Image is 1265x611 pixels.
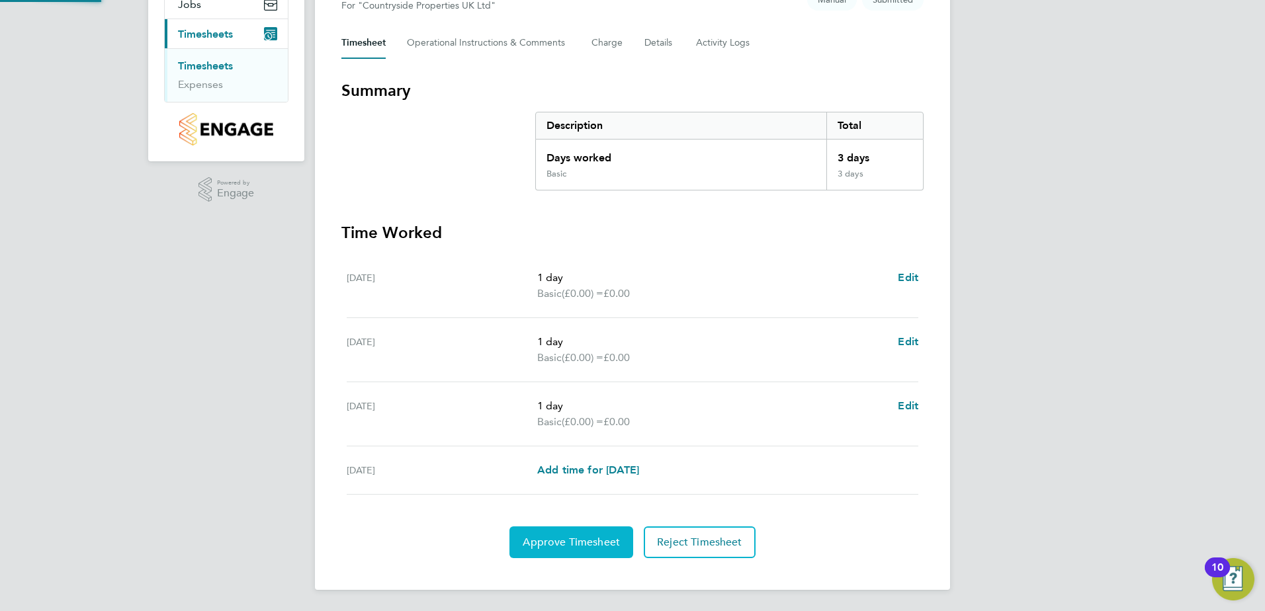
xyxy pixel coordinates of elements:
span: Reject Timesheet [657,536,742,549]
span: Basic [537,286,562,302]
a: Powered byEngage [198,177,255,202]
div: [DATE] [347,270,537,302]
span: (£0.00) = [562,415,603,428]
button: Operational Instructions & Comments [407,27,570,59]
span: (£0.00) = [562,351,603,364]
span: Engage [217,188,254,199]
a: Add time for [DATE] [537,462,639,478]
button: Timesheet [341,27,386,59]
span: Add time for [DATE] [537,464,639,476]
a: Go to home page [164,113,288,145]
a: Edit [898,398,918,414]
span: Edit [898,271,918,284]
a: Edit [898,270,918,286]
span: Basic [537,350,562,366]
div: [DATE] [347,462,537,478]
p: 1 day [537,334,887,350]
section: Timesheet [341,80,924,558]
span: Approve Timesheet [523,536,620,549]
button: Open Resource Center, 10 new notifications [1212,558,1254,600]
button: Reject Timesheet [644,526,756,558]
span: Edit [898,399,918,412]
span: Powered by [217,177,254,188]
button: Timesheets [165,19,288,48]
button: Activity Logs [696,27,752,59]
div: Total [826,112,923,139]
button: Charge [591,27,623,59]
img: countryside-properties-logo-retina.png [179,113,273,145]
span: Edit [898,335,918,348]
span: Timesheets [178,28,233,40]
div: 3 days [826,169,923,190]
button: Details [644,27,675,59]
div: [DATE] [347,398,537,430]
div: Timesheets [165,48,288,102]
a: Expenses [178,78,223,91]
div: Summary [535,112,924,190]
div: [DATE] [347,334,537,366]
div: Basic [546,169,566,179]
span: (£0.00) = [562,287,603,300]
a: Edit [898,334,918,350]
h3: Summary [341,80,924,101]
div: Description [536,112,826,139]
a: Timesheets [178,60,233,72]
div: 3 days [826,140,923,169]
button: Approve Timesheet [509,526,633,558]
span: £0.00 [603,351,630,364]
span: £0.00 [603,287,630,300]
div: Days worked [536,140,826,169]
p: 1 day [537,398,887,414]
p: 1 day [537,270,887,286]
h3: Time Worked [341,222,924,243]
div: 10 [1211,567,1223,585]
span: £0.00 [603,415,630,428]
span: Basic [537,414,562,430]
